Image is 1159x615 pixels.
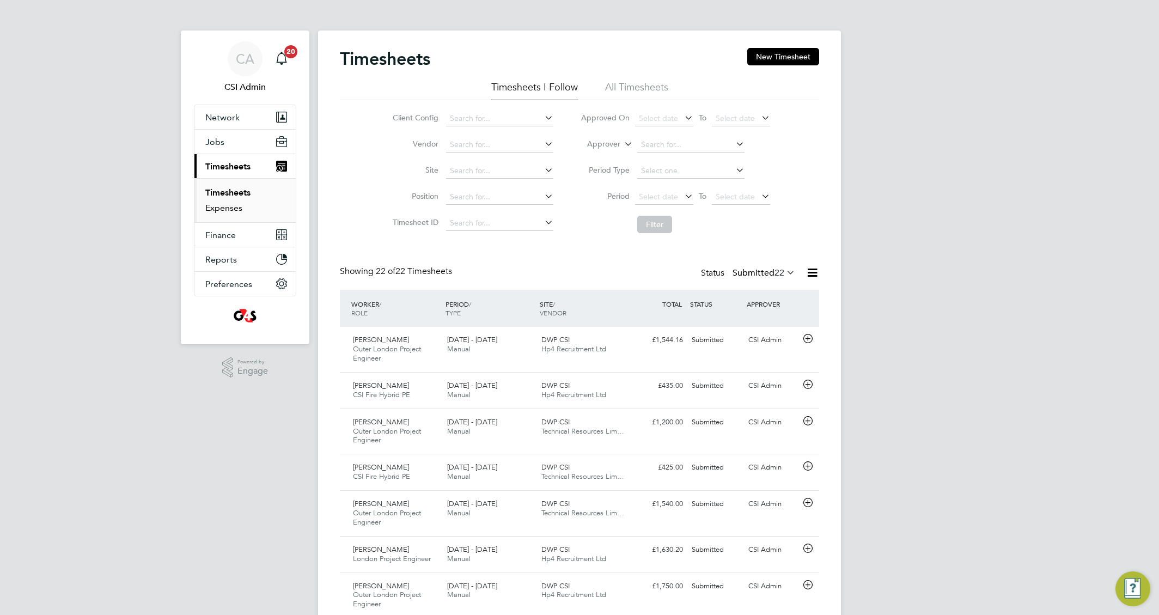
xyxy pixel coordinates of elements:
div: CSI Admin [744,577,801,595]
span: 22 Timesheets [376,266,452,277]
button: Jobs [194,130,296,154]
input: Search for... [446,137,553,153]
span: Hp4 Recruitment Ltd [541,554,606,563]
span: Outer London Project Engineer [353,427,421,445]
div: WORKER [349,294,443,322]
span: To [696,111,710,125]
button: Reports [194,247,296,271]
a: CACSI Admin [194,41,296,94]
span: Manual [447,554,471,563]
span: TOTAL [662,300,682,308]
span: DWP CSI [541,381,570,390]
label: Approver [571,139,620,150]
div: Submitted [687,459,744,477]
div: APPROVER [744,294,801,314]
label: Period Type [581,165,630,175]
div: Submitted [687,495,744,513]
img: g4sssuk-logo-retina.png [231,307,259,325]
span: Manual [447,590,471,599]
div: Showing [340,266,454,277]
span: Engage [237,367,268,376]
label: Submitted [733,267,795,278]
span: [PERSON_NAME] [353,381,409,390]
label: Position [389,191,438,201]
span: Hp4 Recruitment Ltd [541,344,606,354]
button: Preferences [194,272,296,296]
span: Technical Resources Lim… [541,472,624,481]
input: Search for... [446,163,553,179]
span: [DATE] - [DATE] [447,499,497,508]
span: Hp4 Recruitment Ltd [541,590,606,599]
span: TYPE [446,308,461,317]
span: DWP CSI [541,581,570,590]
span: [DATE] - [DATE] [447,417,497,427]
span: 22 of [376,266,395,277]
span: To [696,189,710,203]
span: ROLE [351,308,368,317]
span: Select date [716,113,755,123]
label: Client Config [389,113,438,123]
nav: Main navigation [181,31,309,344]
span: [PERSON_NAME] [353,499,409,508]
span: / [379,300,381,308]
div: £425.00 [631,459,687,477]
span: Technical Resources Lim… [541,508,624,517]
span: London Project Engineer [353,554,431,563]
span: [PERSON_NAME] [353,581,409,590]
span: CSI Admin [194,81,296,94]
label: Site [389,165,438,175]
span: DWP CSI [541,499,570,508]
input: Search for... [446,190,553,205]
div: STATUS [687,294,744,314]
span: [PERSON_NAME] [353,417,409,427]
div: £1,200.00 [631,413,687,431]
button: Timesheets [194,154,296,178]
span: Select date [639,192,678,202]
span: Manual [447,390,471,399]
span: DWP CSI [541,417,570,427]
span: DWP CSI [541,462,570,472]
span: CSI Fire Hybrid PE [353,390,410,399]
label: Period [581,191,630,201]
li: Timesheets I Follow [491,81,578,100]
div: Submitted [687,577,744,595]
span: Manual [447,427,471,436]
span: Powered by [237,357,268,367]
div: Submitted [687,377,744,395]
input: Search for... [446,111,553,126]
a: Go to home page [194,307,296,325]
span: VENDOR [540,308,566,317]
button: Engage Resource Center [1115,571,1150,606]
div: CSI Admin [744,495,801,513]
div: £1,544.16 [631,331,687,349]
div: Status [701,266,797,281]
span: Hp4 Recruitment Ltd [541,390,606,399]
input: Search for... [446,216,553,231]
span: Technical Resources Lim… [541,427,624,436]
div: CSI Admin [744,459,801,477]
span: [PERSON_NAME] [353,335,409,344]
div: Submitted [687,331,744,349]
button: Finance [194,223,296,247]
span: [DATE] - [DATE] [447,335,497,344]
div: Submitted [687,413,744,431]
span: Select date [639,113,678,123]
label: Vendor [389,139,438,149]
span: Manual [447,344,471,354]
div: CSI Admin [744,377,801,395]
span: Manual [447,472,471,481]
div: PERIOD [443,294,537,322]
div: SITE [537,294,631,322]
span: 22 [774,267,784,278]
span: / [553,300,555,308]
span: DWP CSI [541,335,570,344]
a: Expenses [205,203,242,213]
span: Network [205,112,240,123]
span: Reports [205,254,237,265]
span: Outer London Project Engineer [353,344,421,363]
button: Filter [637,216,672,233]
span: Manual [447,508,471,517]
span: Finance [205,230,236,240]
span: [DATE] - [DATE] [447,581,497,590]
span: DWP CSI [541,545,570,554]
